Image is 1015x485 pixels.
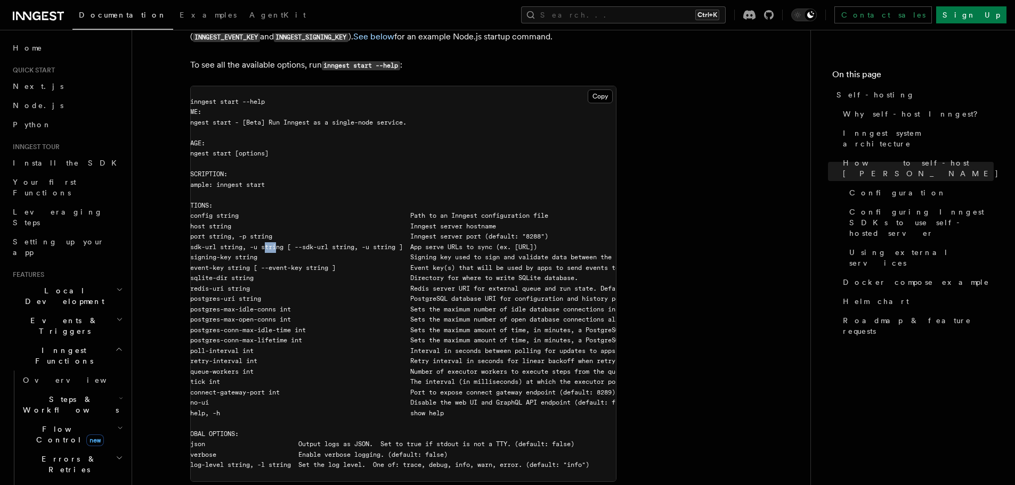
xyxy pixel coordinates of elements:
span: --retry-interval int Retry interval in seconds for linear backoff when retrying functions - must ... [183,357,791,365]
span: --host string Inngest server hostname [183,223,496,230]
a: Configuration [845,183,994,202]
kbd: Ctrl+K [695,10,719,20]
a: Leveraging Steps [9,202,125,232]
span: Steps & Workflows [19,394,119,415]
a: Contact sales [834,6,932,23]
button: Local Development [9,281,125,311]
span: --log-level string, -l string Set the log level. One of: trace, debug, info, warn, error. (defaul... [183,461,589,468]
span: Errors & Retries [19,454,116,475]
button: Copy [588,89,613,103]
p: To see all the available options, run : [190,57,616,73]
span: Inngest system architecture [843,128,994,149]
span: Documentation [79,11,167,19]
span: Python [13,120,52,129]
span: Next.js [13,82,63,91]
a: Using external services [845,243,994,273]
span: --postgres-conn-max-lifetime int Sets the maximum amount of time, in minutes, a PostgreSQL connec... [183,336,772,344]
span: --port string, -p string Inngest server port (default: "8288") [183,233,548,240]
span: Flow Control [19,424,117,445]
span: --redis-uri string Redis server URI for external queue and run state. Defaults to self-contained,... [183,285,906,292]
a: How to self-host [PERSON_NAME] [839,153,994,183]
span: --poll-interval int Interval in seconds between polling for updates to apps (default: 0) [183,347,664,355]
span: Node.js [13,101,63,110]
span: DESCRIPTION: [183,170,228,178]
span: GLOBAL OPTIONS: [183,430,239,438]
a: Roadmap & feature requests [839,311,994,341]
span: Configuring Inngest SDKs to use self-hosted server [849,207,994,239]
span: Why self-host Inngest? [843,109,985,119]
span: --sdk-url string, -u string [ --sdk-url string, -u string ] App serve URLs to sync (ex. [URL]) [183,243,537,251]
span: Using external services [849,247,994,268]
a: Node.js [9,96,125,115]
a: Configuring Inngest SDKs to use self-hosted server [845,202,994,243]
span: --queue-workers int Number of executor workers to execute steps from the queue (default: 100) [183,368,683,375]
span: Install the SDK [13,159,123,167]
span: Setting up your app [13,237,104,257]
a: Python [9,115,125,134]
span: --postgres-max-idle-conns int Sets the maximum number of idle database connections in the Postgre... [183,306,787,313]
span: USAGE: [183,139,205,147]
span: --signing-key string Signing key used to sign and validate data between the server and apps. [183,253,675,261]
a: Next.js [9,77,125,96]
span: Examples [180,11,237,19]
span: Features [9,270,44,279]
span: inngest start [options] [183,150,269,157]
span: Docker compose example [843,277,989,287]
span: AgentKit [249,11,306,19]
a: Home [9,38,125,57]
a: See below [353,31,394,42]
span: --event-key string [ --event-key string ] Event key(s) that will be used by apps to send events t... [183,264,664,272]
a: Your first Functions [9,172,125,202]
a: Documentation [72,3,173,30]
button: Flow Controlnew [19,420,125,449]
span: --postgres-uri string PostgreSQL database URI for configuration and history persistence. Defaults... [183,295,765,302]
span: Example: inngest start [183,181,265,188]
a: Why self-host Inngest? [839,104,994,124]
button: Errors & Retries [19,449,125,479]
span: Quick start [9,66,55,75]
span: --tick int The interval (in milliseconds) at which the executor polls the queue (default: 150) [183,378,720,385]
span: Leveraging Steps [13,208,103,227]
span: Overview [23,376,133,384]
button: Toggle dark mode [791,9,817,21]
span: Inngest tour [9,143,60,151]
span: $ inngest start --help [183,98,265,105]
a: Self-hosting [832,85,994,104]
span: Local Development [9,285,116,307]
span: Inngest Functions [9,345,115,366]
a: Sign Up [936,6,1006,23]
h4: On this page [832,68,994,85]
span: --sqlite-dir string Directory for where to write SQLite database. [183,274,578,282]
span: Configuration [849,187,946,198]
span: --json Output logs as JSON. Set to true if stdout is not a TTY. (default: false) [183,440,574,448]
span: Your first Functions [13,178,76,197]
button: Steps & Workflows [19,390,125,420]
a: Setting up your app [9,232,125,262]
span: OPTIONS: [183,202,213,209]
span: inngest start - [Beta] Run Inngest as a single-node service. [183,119,407,126]
span: --no-ui Disable the web UI and GraphQL API endpoint (default: false) [183,399,634,406]
a: Overview [19,371,125,390]
button: Events & Triggers [9,311,125,341]
a: Examples [173,3,243,29]
a: Install the SDK [9,153,125,172]
code: INNGEST_SIGNING_KEY [274,33,348,42]
a: Inngest system architecture [839,124,994,153]
span: new [86,434,104,446]
code: inngest start --help [322,61,400,70]
span: --postgres-conn-max-idle-time int Sets the maximum amount of time, in minutes, a PostgreSQL conne... [183,326,761,334]
code: INNGEST_EVENT_KEY [193,33,260,42]
button: Search...Ctrl+K [521,6,726,23]
span: --help, -h show help [183,409,444,417]
span: --postgres-max-open-conns int Sets the maximum number of open database connections allowed in the... [183,316,821,323]
a: Docker compose example [839,273,994,292]
span: --verbose Enable verbose logging. (default: false) [183,451,448,458]
span: How to self-host [PERSON_NAME] [843,158,999,179]
a: Helm chart [839,292,994,311]
span: NAME: [183,108,201,116]
span: Events & Triggers [9,315,116,336]
button: Inngest Functions [9,341,125,371]
span: Roadmap & feature requests [843,315,994,336]
a: AgentKit [243,3,312,29]
span: --config string Path to an Inngest configuration file [183,212,548,219]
